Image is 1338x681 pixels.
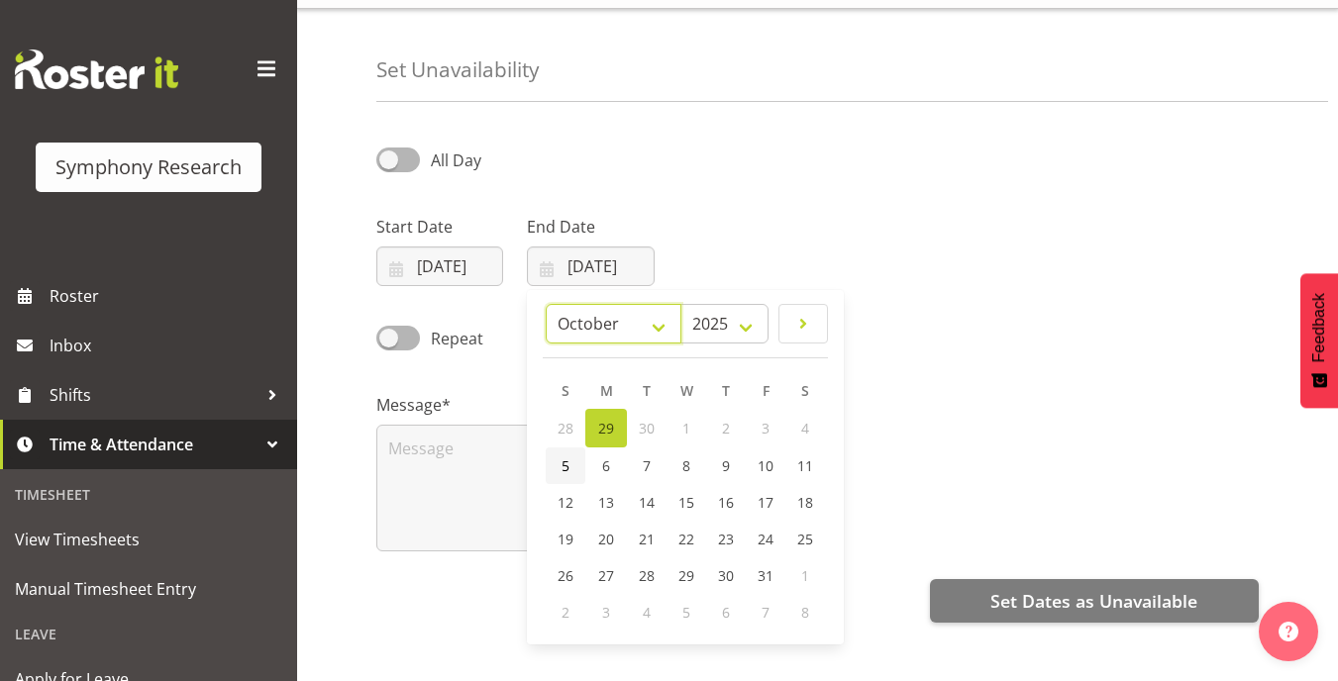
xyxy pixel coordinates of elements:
a: 5 [546,447,585,484]
div: Symphony Research [55,152,242,182]
span: Inbox [50,331,287,360]
a: 17 [746,484,785,521]
span: Set Dates as Unavailable [990,588,1197,614]
span: 9 [722,456,730,475]
a: 12 [546,484,585,521]
a: View Timesheets [5,515,292,564]
span: 4 [801,419,809,438]
span: Feedback [1310,293,1328,362]
span: 28 [558,419,573,438]
span: 17 [758,493,773,512]
span: 1 [682,419,690,438]
span: 12 [558,493,573,512]
span: 28 [639,566,655,585]
span: Manual Timesheet Entry [15,574,282,604]
button: Feedback - Show survey [1300,273,1338,408]
button: Set Dates as Unavailable [930,579,1259,623]
a: 27 [585,557,627,594]
input: Click to select... [376,246,503,286]
span: 13 [598,493,614,512]
a: 28 [627,557,667,594]
span: 27 [598,566,614,585]
div: Timesheet [5,474,292,515]
a: 26 [546,557,585,594]
a: 16 [706,484,746,521]
input: Click to select... [527,246,654,286]
span: 21 [639,530,655,548]
span: 3 [602,603,610,622]
span: 16 [718,493,734,512]
span: 31 [758,566,773,585]
span: 22 [678,530,694,548]
a: 15 [667,484,706,521]
span: Repeat [420,327,483,350]
span: 5 [682,603,690,622]
span: View Timesheets [15,525,282,554]
a: 30 [706,557,746,594]
span: 23 [718,530,734,548]
span: All Day [431,149,481,171]
img: Rosterit website logo [15,49,178,89]
span: 3 [762,419,770,438]
a: 14 [627,484,667,521]
span: 6 [602,456,610,475]
a: 18 [785,484,825,521]
a: 23 [706,521,746,557]
span: S [801,381,809,400]
span: 2 [722,419,730,438]
h4: Set Unavailability [376,58,539,81]
a: 13 [585,484,627,521]
a: 10 [746,447,785,484]
a: 25 [785,521,825,557]
span: 30 [639,419,655,438]
span: 29 [598,419,614,438]
span: 14 [639,493,655,512]
a: 11 [785,447,825,484]
a: 8 [667,447,706,484]
span: 19 [558,530,573,548]
span: 7 [643,456,651,475]
span: 2 [562,603,569,622]
span: W [680,381,693,400]
span: T [722,381,730,400]
span: 10 [758,456,773,475]
span: 15 [678,493,694,512]
a: Manual Timesheet Entry [5,564,292,614]
a: 7 [627,447,667,484]
div: Leave [5,614,292,654]
span: 7 [762,603,770,622]
a: 24 [746,521,785,557]
span: 26 [558,566,573,585]
span: 24 [758,530,773,548]
span: 6 [722,603,730,622]
span: 11 [797,456,813,475]
a: 21 [627,521,667,557]
span: 1 [801,566,809,585]
span: 5 [562,456,569,475]
span: F [763,381,770,400]
label: Start Date [376,215,503,239]
img: help-xxl-2.png [1279,622,1298,641]
a: 19 [546,521,585,557]
span: 4 [643,603,651,622]
span: 29 [678,566,694,585]
span: 8 [801,603,809,622]
span: 25 [797,530,813,548]
span: Shifts [50,380,257,410]
span: T [643,381,651,400]
span: S [562,381,569,400]
span: 18 [797,493,813,512]
span: 30 [718,566,734,585]
label: End Date [527,215,654,239]
a: 22 [667,521,706,557]
span: 8 [682,456,690,475]
a: 6 [585,447,627,484]
span: Roster [50,281,287,311]
a: 20 [585,521,627,557]
a: 9 [706,447,746,484]
a: 29 [667,557,706,594]
label: Message* [376,393,806,417]
a: 31 [746,557,785,594]
span: M [600,381,613,400]
span: 20 [598,530,614,548]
